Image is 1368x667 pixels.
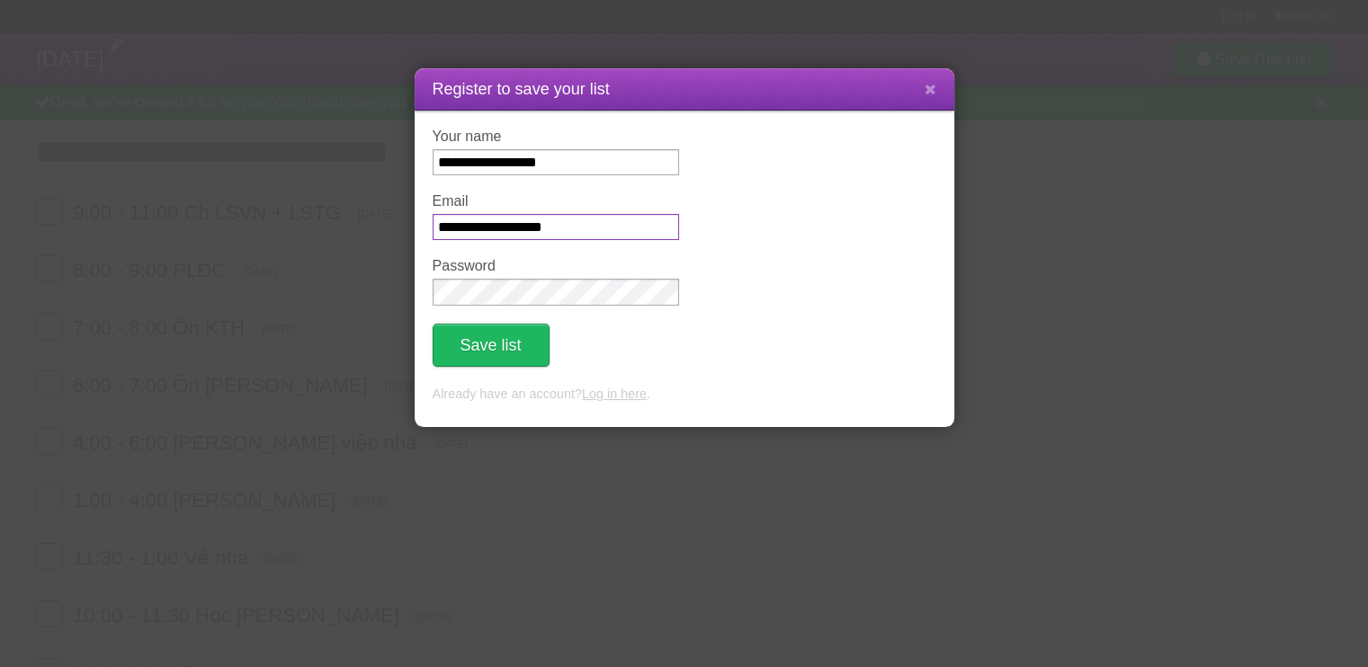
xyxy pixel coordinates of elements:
label: Your name [433,129,679,145]
label: Email [433,193,679,209]
label: Password [433,258,679,274]
p: Already have an account? . [433,385,936,405]
button: Save list [433,324,550,367]
a: Log in here [582,387,647,401]
h1: Register to save your list [433,77,936,102]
